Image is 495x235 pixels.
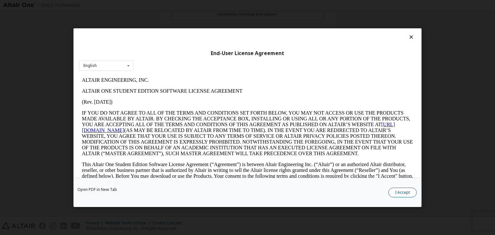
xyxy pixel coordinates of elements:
a: [URL][DOMAIN_NAME] [3,47,316,58]
div: End-User License Agreement [79,50,416,56]
p: This Altair One Student Edition Software License Agreement (“Agreement”) is between Altair Engine... [3,87,334,110]
p: (Rev. [DATE]) [3,24,334,30]
button: I Accept [388,188,417,197]
p: IF YOU DO NOT AGREE TO ALL OF THE TERMS AND CONDITIONS SET FORTH BELOW, YOU MAY NOT ACCESS OR USE... [3,35,334,82]
p: ALTAIR ENGINEERING, INC. [3,3,334,8]
a: Open PDF in New Tab [77,188,117,192]
p: ALTAIR ONE STUDENT EDITION SOFTWARE LICENSE AGREEMENT [3,14,334,19]
div: English [83,64,97,68]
